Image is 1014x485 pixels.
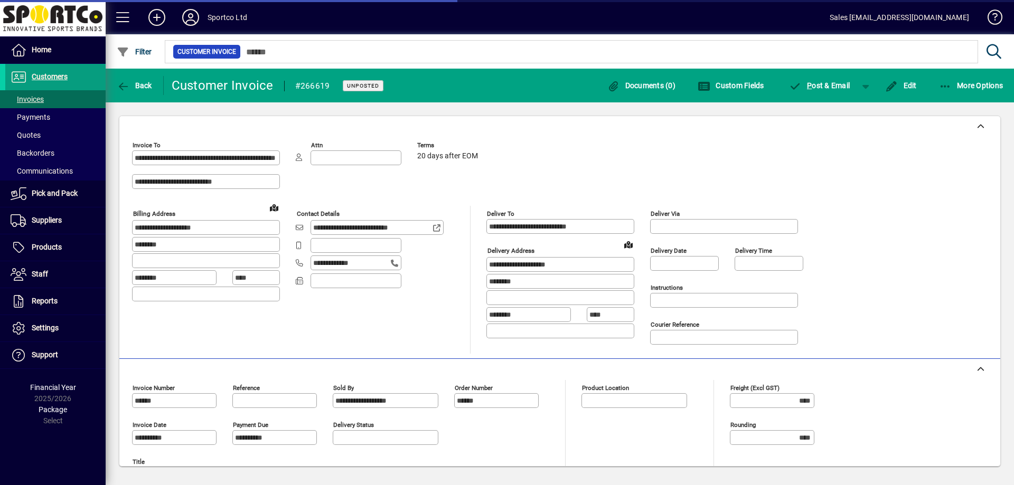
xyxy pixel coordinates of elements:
[651,210,680,217] mat-label: Deliver via
[735,247,772,254] mat-label: Delivery time
[5,261,106,288] a: Staff
[5,180,106,207] a: Pick and Pack
[311,141,323,149] mat-label: Attn
[885,81,917,90] span: Edit
[266,199,283,216] a: View on map
[5,37,106,63] a: Home
[32,72,68,81] span: Customers
[32,324,59,332] span: Settings
[177,46,236,57] span: Customer Invoice
[333,384,354,392] mat-label: Sold by
[5,234,106,261] a: Products
[5,108,106,126] a: Payments
[830,9,969,26] div: Sales [EMAIL_ADDRESS][DOMAIN_NAME]
[233,384,260,392] mat-label: Reference
[133,458,145,465] mat-label: Title
[620,236,637,253] a: View on map
[5,315,106,341] a: Settings
[208,9,247,26] div: Sportco Ltd
[980,2,1001,36] a: Knowledge Base
[174,8,208,27] button: Profile
[32,270,48,278] span: Staff
[487,210,514,217] mat-label: Deliver To
[114,42,155,61] button: Filter
[32,45,51,54] span: Home
[11,95,44,103] span: Invoices
[133,384,175,392] mat-label: Invoice number
[140,8,174,27] button: Add
[11,149,54,157] span: Backorders
[936,76,1006,95] button: More Options
[651,247,687,254] mat-label: Delivery date
[607,81,675,90] span: Documents (0)
[32,350,58,359] span: Support
[730,384,780,392] mat-label: Freight (excl GST)
[117,47,152,56] span: Filter
[5,207,106,234] a: Suppliers
[347,82,379,89] span: Unposted
[32,297,58,305] span: Reports
[695,76,767,95] button: Custom Fields
[233,421,268,429] mat-label: Payment due
[5,288,106,315] a: Reports
[5,342,106,368] a: Support
[651,284,683,291] mat-label: Instructions
[39,405,67,414] span: Package
[30,383,76,392] span: Financial Year
[117,81,152,90] span: Back
[5,162,106,180] a: Communications
[32,189,78,197] span: Pick and Pack
[295,78,330,94] div: #266619
[939,81,1003,90] span: More Options
[32,216,62,224] span: Suppliers
[651,321,699,328] mat-label: Courier Reference
[698,81,764,90] span: Custom Fields
[5,90,106,108] a: Invoices
[172,77,274,94] div: Customer Invoice
[5,144,106,162] a: Backorders
[333,421,374,429] mat-label: Delivery status
[882,76,919,95] button: Edit
[582,384,629,392] mat-label: Product location
[5,126,106,144] a: Quotes
[133,141,161,149] mat-label: Invoice To
[106,76,164,95] app-page-header-button: Back
[133,421,166,429] mat-label: Invoice date
[11,131,41,139] span: Quotes
[11,167,73,175] span: Communications
[32,243,62,251] span: Products
[114,76,155,95] button: Back
[455,384,493,392] mat-label: Order number
[784,76,856,95] button: Post & Email
[417,152,478,160] span: 20 days after EOM
[730,421,756,429] mat-label: Rounding
[604,76,678,95] button: Documents (0)
[11,113,50,121] span: Payments
[807,81,812,90] span: P
[789,81,850,90] span: ost & Email
[417,142,481,149] span: Terms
